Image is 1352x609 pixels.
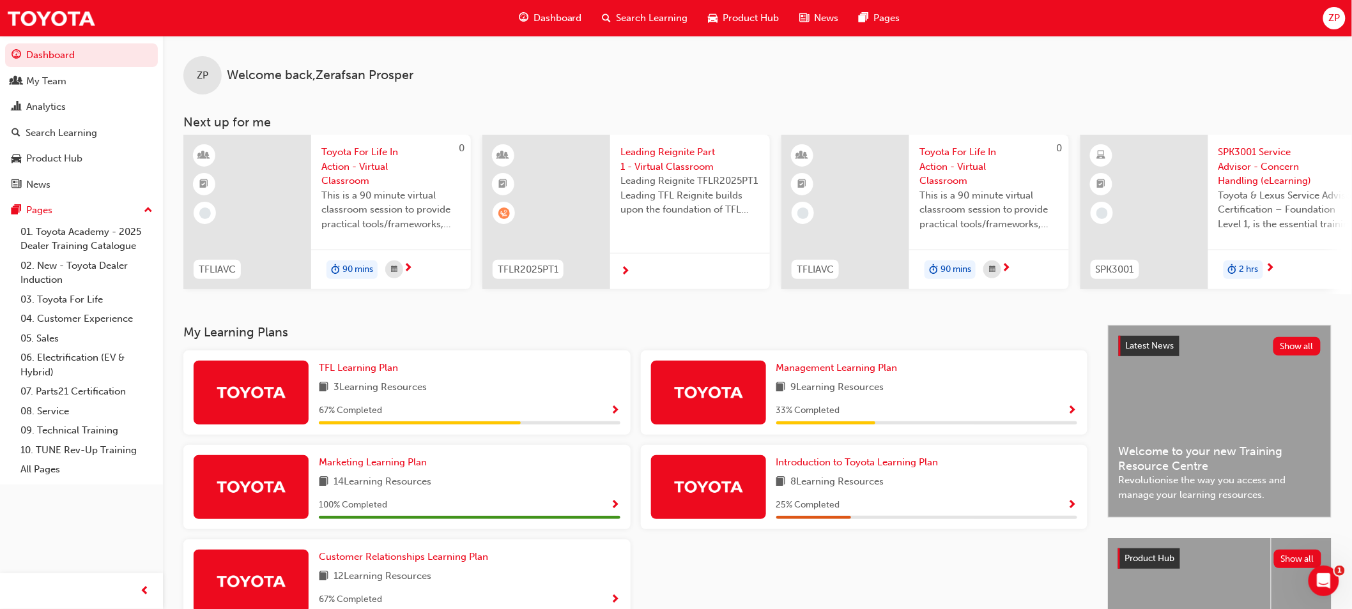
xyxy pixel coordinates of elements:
span: book-icon [319,380,328,396]
a: TFLR2025PT1Leading Reignite Part 1 - Virtual ClassroomLeading Reignite TFLR2025PT1 Leading TFL Re... [482,135,770,289]
button: Show Progress [611,592,620,608]
span: TFLIAVC [199,262,236,277]
a: Introduction to Toyota Learning Plan [776,455,944,470]
span: booktick-icon [798,176,807,193]
span: learningRecordVerb_NONE-icon [797,207,809,219]
span: Welcome back , Zerafsan Prosper [227,68,413,83]
a: Dashboard [5,43,158,67]
iframe: Intercom live chat [1309,566,1339,596]
span: 67 % Completed [319,592,382,607]
span: ZP [1328,11,1340,26]
h3: Next up for me [163,115,1352,130]
span: ZP [197,68,208,83]
a: All Pages [15,460,158,479]
span: 9 Learning Resources [791,380,884,396]
a: Search Learning [5,121,158,145]
a: 05. Sales [15,329,158,349]
span: chart-icon [12,101,21,113]
button: Show all [1273,337,1321,356]
span: book-icon [776,474,786,490]
button: Pages [5,199,158,222]
span: Leading Reignite TFLR2025PT1 Leading TFL Reignite builds upon the foundation of TFL Reignite, rea... [620,174,760,217]
span: next-icon [1266,263,1275,274]
div: News [26,177,50,192]
span: Product Hub [723,11,780,26]
h3: My Learning Plans [183,325,1087,340]
span: TFL Learning Plan [319,362,398,373]
a: 04. Customer Experience [15,309,158,329]
span: duration-icon [331,262,340,278]
span: 8 Learning Resources [791,474,884,490]
span: TFLR2025PT1 [498,262,558,277]
span: Revolutionise the way you access and manage your learning resources. [1119,473,1321,502]
span: learningResourceType_INSTRUCTOR_LED-icon [200,147,209,164]
span: guage-icon [12,50,21,61]
a: TFL Learning Plan [319,361,403,375]
span: learningRecordVerb_NONE-icon [1096,207,1108,219]
a: 01. Toyota Academy - 2025 Dealer Training Catalogue [15,222,158,256]
span: search-icon [603,10,611,26]
span: guage-icon [519,10,528,26]
span: 90 mins [342,262,373,277]
span: Leading Reignite Part 1 - Virtual Classroom [620,145,760,174]
span: people-icon [12,76,21,87]
img: Trak [673,476,744,498]
span: next-icon [620,266,630,278]
span: This is a 90 minute virtual classroom session to provide practical tools/frameworks, behaviours a... [919,188,1059,232]
span: car-icon [709,10,718,26]
a: Product Hub [5,147,158,170]
span: learningRecordVerb_WAITLIST-icon [498,207,510,219]
span: up-icon [144,202,153,219]
div: Search Learning [26,126,97,140]
a: 08. Service [15,402,158,421]
span: 3 Learning Resources [334,380,427,396]
span: learningRecordVerb_NONE-icon [199,207,211,219]
button: Show Progress [1068,497,1077,513]
span: search-icon [12,128,20,139]
span: Toyota For Life In Action - Virtual Classroom [321,145,461,188]
span: book-icon [319,474,328,490]
div: My Team [26,74,66,89]
img: Trak [216,570,286,592]
img: Trak [6,4,96,33]
span: Pages [874,11,900,26]
a: Latest NewsShow allWelcome to your new Training Resource CentreRevolutionise the way you access a... [1108,325,1332,518]
a: Marketing Learning Plan [319,455,432,470]
a: 06. Electrification (EV & Hybrid) [15,348,158,382]
a: Customer Relationships Learning Plan [319,550,493,564]
span: news-icon [800,10,810,26]
span: 33 % Completed [776,403,840,418]
a: Management Learning Plan [776,361,903,375]
span: Management Learning Plan [776,362,898,373]
span: duration-icon [1228,262,1237,278]
a: 07. Parts21 Certification [15,382,158,402]
div: Product Hub [26,151,82,166]
span: Search Learning [617,11,688,26]
img: Trak [216,476,286,498]
a: 03. Toyota For Life [15,290,158,310]
span: Show Progress [611,500,620,511]
span: Product Hub [1125,553,1175,564]
span: Show Progress [1068,405,1077,417]
span: Customer Relationships Learning Plan [319,551,488,562]
span: learningResourceType_INSTRUCTOR_LED-icon [499,147,508,164]
span: Welcome to your new Training Resource Centre [1119,444,1321,473]
span: News [815,11,839,26]
button: DashboardMy TeamAnalyticsSearch LearningProduct HubNews [5,41,158,199]
span: Introduction to Toyota Learning Plan [776,456,939,468]
a: pages-iconPages [849,5,910,31]
span: calendar-icon [391,262,397,278]
span: car-icon [12,153,21,165]
span: 25 % Completed [776,498,840,513]
a: Product HubShow all [1118,548,1321,569]
span: 67 % Completed [319,403,382,418]
button: Show Progress [611,497,620,513]
a: car-iconProduct Hub [698,5,790,31]
button: Show Progress [1068,403,1077,419]
span: 12 Learning Resources [334,569,431,585]
span: 0 [459,142,465,154]
a: guage-iconDashboard [509,5,592,31]
a: search-iconSearch Learning [592,5,698,31]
